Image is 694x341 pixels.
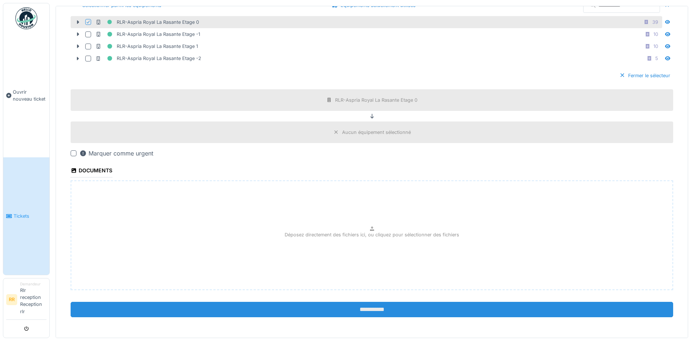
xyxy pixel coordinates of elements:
a: Ouvrir nouveau ticket [3,33,49,157]
div: 10 [653,31,658,38]
li: Rlr reception Reception rlr [20,281,46,318]
li: RR [6,294,17,305]
div: 10 [653,43,658,50]
span: Tickets [14,213,46,220]
span: Ouvrir nouveau ticket [13,89,46,102]
div: RLR-Aspria Royal La Rasante Etage 1 [95,42,198,51]
div: Demandeur [20,281,46,287]
a: Tickets [3,157,49,274]
div: RLR-Aspria Royal La Rasante Etage 0 [95,18,199,27]
div: 5 [655,55,658,62]
div: RLR-Aspria Royal La Rasante Etage -1 [95,30,200,39]
div: 39 [652,19,658,26]
div: Aucun équipement sélectionné [342,129,411,136]
div: RLR-Aspria Royal La Rasante Etage -2 [95,54,201,63]
a: RR DemandeurRlr reception Reception rlr [6,281,46,320]
div: RLR-Aspria Royal La Rasante Etage 0 [335,97,417,104]
div: Fermer le sélecteur [616,71,673,80]
p: Déposez directement des fichiers ici, ou cliquez pour sélectionner des fichiers [285,231,459,238]
div: Marquer comme urgent [79,149,153,158]
div: Documents [71,165,112,177]
img: Badge_color-CXgf-gQk.svg [15,7,37,29]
